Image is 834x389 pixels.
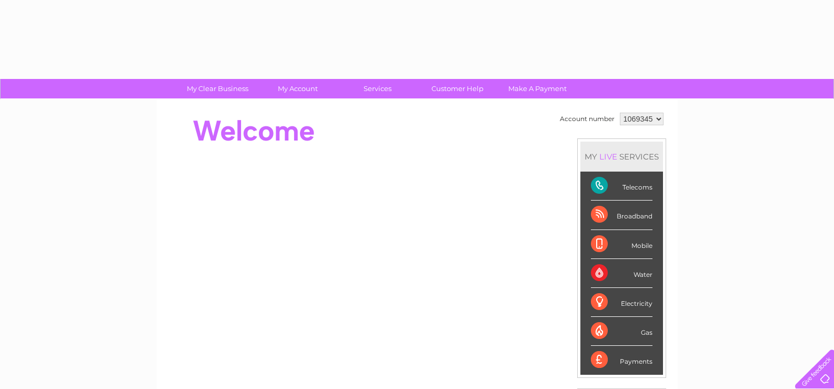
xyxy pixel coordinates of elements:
[591,172,652,201] div: Telecoms
[334,79,421,98] a: Services
[557,110,617,128] td: Account number
[597,152,619,162] div: LIVE
[591,288,652,317] div: Electricity
[494,79,581,98] a: Make A Payment
[591,346,652,374] div: Payments
[591,317,652,346] div: Gas
[414,79,501,98] a: Customer Help
[591,201,652,230] div: Broadband
[591,259,652,288] div: Water
[591,230,652,259] div: Mobile
[174,79,261,98] a: My Clear Business
[580,142,663,172] div: MY SERVICES
[254,79,341,98] a: My Account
